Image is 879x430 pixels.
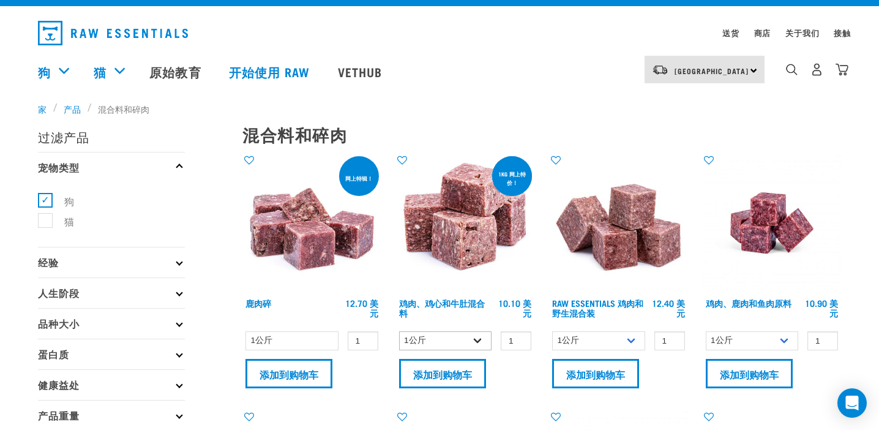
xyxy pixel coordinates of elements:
[38,382,79,387] font: 健康益处
[38,290,79,295] font: 人生阶段
[807,331,838,350] input: 1
[706,301,791,305] a: 鸡肉、鹿肉和鱼肉原料
[348,331,378,350] input: 1
[652,64,668,75] img: van-moving.png
[338,69,383,75] font: Vethub
[498,301,531,315] font: 10.10 美元
[396,154,535,293] img: 1062 鸡心牛肚粉 01
[706,359,793,388] input: 添加到购物车
[64,107,81,111] font: 产品
[38,69,51,75] font: 狗
[834,31,851,35] a: 接触
[38,412,79,418] font: 产品重量
[242,129,348,138] font: 混合料和碎肉
[38,102,841,115] nav: 面包屑
[654,331,685,350] input: 1
[28,16,851,50] nav: 下拉导航
[552,359,639,388] input: 添加到购物车
[245,359,332,388] input: 添加到购物车
[498,173,526,184] font: 1kg 网上特价！
[38,62,51,81] a: 狗
[38,102,53,115] a: 家
[94,62,107,81] a: 猫
[722,31,739,35] a: 送货
[38,164,79,170] font: 宠物类型
[229,69,310,75] font: 开始使用 Raw
[399,359,486,388] input: 添加到购物车
[326,47,398,96] a: Vethub
[345,177,373,179] font: 网上特辑！
[38,134,89,140] font: 过滤产品
[242,154,381,293] img: 1117 鹿肉碎 01
[754,31,771,35] a: 商店
[785,31,819,35] a: 关于我们
[810,63,823,76] img: user.png
[652,301,685,315] font: 12.40 美元
[675,69,749,73] font: [GEOGRAPHIC_DATA]
[38,107,47,111] font: 家
[217,47,326,96] a: 开始使用 Raw
[703,154,842,293] img: 鸡肉鹿肉混合装 1655
[837,388,867,418] div: Open Intercom Messenger
[137,47,216,96] a: 原始教育
[38,351,69,356] font: 蛋白质
[805,301,838,315] font: 10.90 美元
[549,154,688,293] img: 一堆鸡块野肉混合物
[38,259,59,265] font: 经验
[399,301,485,315] a: 鸡肉、鸡心和牛肚混合料
[836,63,848,76] img: home-icon@2x.png
[94,69,107,75] font: 猫
[786,64,798,75] img: home-icon-1@2x.png
[58,102,88,115] a: 产品
[552,301,643,315] a: Raw Essentials 鸡肉和野生混合装
[64,195,74,207] font: 狗
[245,301,271,305] a: 鹿肉碎
[501,331,531,350] input: 1
[38,21,188,45] img: Raw Essentials 标志
[64,216,74,228] font: 猫
[149,69,201,75] font: 原始教育
[38,320,79,326] font: 品种大小
[345,301,378,315] font: 12.70 美元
